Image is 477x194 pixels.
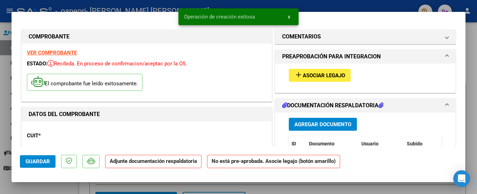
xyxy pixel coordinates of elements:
[294,71,303,79] mat-icon: add
[306,136,359,151] datatable-header-cell: Documento
[303,72,345,79] span: Asociar Legajo
[184,13,255,20] span: Operación de creación exitosa
[282,101,383,110] h1: DOCUMENTACIÓN RESPALDATORIA
[27,50,77,56] a: VER COMPROBANTE
[359,136,404,151] datatable-header-cell: Usuario
[27,60,47,67] span: ESTADO:
[29,111,100,117] strong: DATOS DEL COMPROBANTE
[275,99,455,113] mat-expansion-panel-header: DOCUMENTACIÓN RESPALDATORIA
[47,60,187,67] span: Recibida. En proceso de confirmacion/aceptac por la OS.
[453,170,470,187] div: Open Intercom Messenger
[275,64,455,93] div: PREAPROBACIÓN PARA INTEGRACION
[294,121,351,128] span: Agregar Documento
[404,136,439,151] datatable-header-cell: Subido
[292,141,296,146] span: ID
[282,52,381,61] h1: PREAPROBACIÓN PARA INTEGRACION
[27,74,142,91] p: El comprobante fue leído exitosamente.
[27,132,99,140] p: CUIT
[207,155,340,168] strong: No está pre-aprobada. Asocie legajo (botón amarillo)
[20,155,56,168] button: Guardar
[439,136,474,151] datatable-header-cell: Acción
[289,118,357,131] button: Agregar Documento
[361,141,379,146] span: Usuario
[289,69,351,82] button: Asociar Legajo
[29,33,69,40] strong: COMPROBANTE
[282,10,296,23] button: x
[289,136,306,151] datatable-header-cell: ID
[288,14,290,20] span: x
[275,30,455,44] mat-expansion-panel-header: COMENTARIOS
[309,141,335,146] span: Documento
[25,158,50,165] span: Guardar
[275,50,455,64] mat-expansion-panel-header: PREAPROBACIÓN PARA INTEGRACION
[282,33,321,41] h1: COMENTARIOS
[110,158,197,164] strong: Adjunte documentación respaldatoria
[407,141,423,146] span: Subido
